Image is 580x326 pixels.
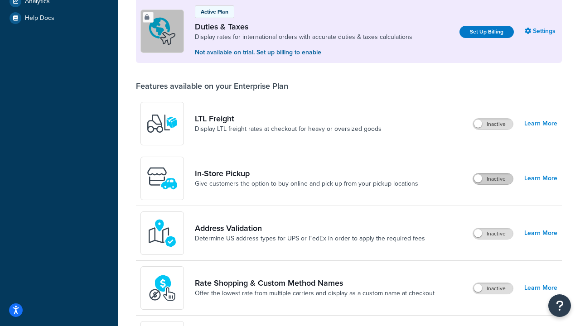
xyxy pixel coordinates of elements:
span: Help Docs [25,14,54,22]
label: Inactive [473,228,513,239]
a: Learn More [524,282,557,294]
a: Learn More [524,172,557,185]
a: Give customers the option to buy online and pick up from your pickup locations [195,179,418,188]
a: Determine US address types for UPS or FedEx in order to apply the required fees [195,234,425,243]
a: Learn More [524,227,557,240]
p: Not available on trial. Set up billing to enable [195,48,412,58]
img: wfgcfpwTIucLEAAAAASUVORK5CYII= [146,163,178,194]
a: Display rates for international orders with accurate duties & taxes calculations [195,33,412,42]
a: In-Store Pickup [195,168,418,178]
label: Inactive [473,173,513,184]
a: Display LTL freight rates at checkout for heavy or oversized goods [195,125,382,134]
a: Help Docs [7,10,111,26]
a: Settings [525,25,557,38]
label: Inactive [473,283,513,294]
a: Learn More [524,117,557,130]
img: kIG8fy0lQAAAABJRU5ErkJggg== [146,217,178,249]
div: Features available on your Enterprise Plan [136,81,288,91]
a: Address Validation [195,223,425,233]
p: Active Plan [201,8,228,16]
button: Open Resource Center [548,294,571,317]
a: Duties & Taxes [195,22,412,32]
a: LTL Freight [195,114,382,124]
a: Offer the lowest rate from multiple carriers and display as a custom name at checkout [195,289,435,298]
a: Rate Shopping & Custom Method Names [195,278,435,288]
img: icon-duo-feat-rate-shopping-ecdd8bed.png [146,272,178,304]
a: Set Up Billing [459,26,514,38]
label: Inactive [473,119,513,129]
img: y79ZsPf0fXUFUhFXDzUgf+ktZg5F2+ohG75+v3d2s1D9TjoU8PiyCIluIjV41seZevKCRuEjTPPOKHJsQcmKCXGdfprl3L4q7... [146,108,178,139]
